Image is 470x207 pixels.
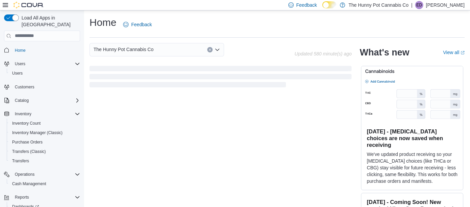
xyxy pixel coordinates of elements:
svg: External link [461,51,465,55]
span: Feedback [131,21,152,28]
h2: What's new [360,47,409,58]
span: ED [417,1,422,9]
button: Operations [12,170,37,178]
p: | [411,1,412,9]
button: Clear input [207,47,213,52]
button: Catalog [1,96,83,105]
span: Operations [12,170,80,178]
span: Home [15,48,26,53]
a: Transfers (Classic) [9,148,48,156]
a: View allExternal link [443,50,465,55]
p: The Hunny Pot Cannabis Co [349,1,408,9]
button: Users [7,69,83,78]
span: Transfers (Classic) [12,149,46,154]
p: Updated 580 minute(s) ago [295,51,352,56]
button: Cash Management [7,179,83,189]
span: Purchase Orders [9,138,80,146]
span: Inventory Manager (Classic) [12,130,63,135]
span: Inventory Count [12,121,41,126]
span: Users [15,61,25,67]
span: Home [12,46,80,54]
span: Catalog [15,98,29,103]
a: Transfers [9,157,32,165]
span: Catalog [12,96,80,105]
span: Cash Management [12,181,46,187]
h1: Home [89,16,116,29]
a: Users [9,69,25,77]
span: Transfers (Classic) [9,148,80,156]
p: [PERSON_NAME] [426,1,465,9]
button: Transfers [7,156,83,166]
span: Inventory Count [9,119,80,127]
a: Home [12,46,28,54]
img: Cova [13,2,44,8]
button: Operations [1,170,83,179]
button: Customers [1,82,83,92]
button: Reports [12,193,32,201]
a: Feedback [120,18,154,31]
span: The Hunny Pot Cannabis Co [94,45,153,53]
span: Load All Apps in [GEOGRAPHIC_DATA] [19,14,80,28]
span: Inventory [12,110,80,118]
span: Users [12,60,80,68]
span: Operations [15,172,35,177]
button: Users [1,59,83,69]
span: Loading [89,67,352,89]
span: Inventory Manager (Classic) [9,129,80,137]
button: Catalog [12,96,31,105]
a: Purchase Orders [9,138,45,146]
span: Cash Management [9,180,80,188]
button: Purchase Orders [7,137,83,147]
a: Customers [12,83,37,91]
button: Inventory [1,109,83,119]
span: Reports [15,195,29,200]
span: Inventory [15,111,31,117]
input: Dark Mode [322,1,336,8]
button: Home [1,45,83,55]
button: Reports [1,193,83,202]
span: Transfers [9,157,80,165]
span: Feedback [296,2,317,8]
h3: [DATE] - [MEDICAL_DATA] choices are now saved when receiving [367,128,458,148]
button: Users [12,60,28,68]
span: Users [12,71,23,76]
button: Open list of options [215,47,220,52]
span: Customers [15,84,34,90]
div: Emmerson Dias [415,1,423,9]
span: Reports [12,193,80,201]
p: We've updated product receiving so your [MEDICAL_DATA] choices (like THCa or CBG) stay visible fo... [367,151,458,184]
a: Cash Management [9,180,49,188]
span: Transfers [12,158,29,164]
button: Inventory [12,110,34,118]
button: Inventory Count [7,119,83,128]
span: Users [9,69,80,77]
span: Customers [12,83,80,91]
a: Inventory Count [9,119,43,127]
button: Inventory Manager (Classic) [7,128,83,137]
button: Transfers (Classic) [7,147,83,156]
span: Purchase Orders [12,139,43,145]
a: Inventory Manager (Classic) [9,129,65,137]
